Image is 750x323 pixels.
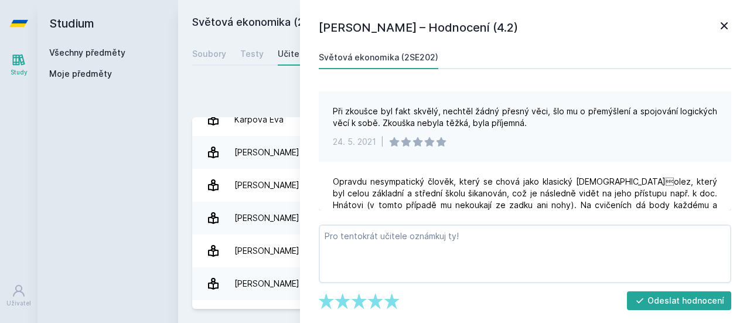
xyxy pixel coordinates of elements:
a: Uživatel [2,278,35,314]
div: Soubory [192,48,226,60]
div: [PERSON_NAME] [234,174,299,197]
div: | [381,136,384,148]
div: [PERSON_NAME] [234,141,299,164]
a: Soubory [192,42,226,66]
a: Všechny předměty [49,47,125,57]
span: Moje předměty [49,68,112,80]
a: Učitelé [278,42,307,66]
h2: Světová ekonomika (2SE202) [192,14,605,33]
a: [PERSON_NAME] 2 hodnocení 5.0 [192,202,736,234]
div: Opravdu nesympatický člověk, který se chová jako klasický [DEMOGRAPHIC_DATA]olez, který byl celo... [333,176,717,258]
div: 24. 5. 2021 [333,136,376,148]
a: Karpová Eva 7 hodnocení 4.3 [192,103,736,136]
a: Study [2,47,35,83]
a: [PERSON_NAME] 7 hodnocení 5.0 [192,136,736,169]
div: Study [11,68,28,77]
div: Uživatel [6,299,31,308]
div: [PERSON_NAME] [234,206,299,230]
div: Testy [240,48,264,60]
div: Karpová Eva [234,108,284,131]
a: [PERSON_NAME] 5 hodnocení 4.2 [192,234,736,267]
div: Při zkoušce byl fakt skvělý, nechtěl žádný přesný věci, šlo mu o přemýšlení a spojování logických... [333,106,717,129]
div: Učitelé [278,48,307,60]
a: Testy [240,42,264,66]
div: [PERSON_NAME] [234,272,299,295]
a: [PERSON_NAME] 3 hodnocení 3.7 [192,169,736,202]
div: [PERSON_NAME] [234,239,299,263]
a: [PERSON_NAME] 2 hodnocení 5.0 [192,267,736,300]
button: Odeslat hodnocení [627,291,732,310]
